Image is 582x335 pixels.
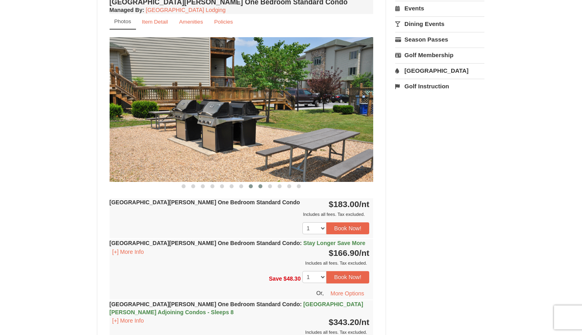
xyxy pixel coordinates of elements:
strong: [GEOGRAPHIC_DATA][PERSON_NAME] One Bedroom Standard Condo [110,240,366,246]
span: $166.90 [329,248,359,257]
a: Policies [209,14,238,30]
button: More Options [325,287,369,299]
strong: $183.00 [329,199,370,209]
strong: : [110,7,144,13]
div: Includes all fees. Tax excluded. [110,210,370,218]
span: /nt [359,317,370,327]
strong: [GEOGRAPHIC_DATA][PERSON_NAME] One Bedroom Standard Condo [110,199,300,205]
a: Item Detail [137,14,173,30]
button: Book Now! [326,271,370,283]
span: : [300,240,302,246]
button: Book Now! [326,222,370,234]
a: Golf Instruction [395,79,484,94]
a: Dining Events [395,16,484,31]
div: Includes all fees. Tax excluded. [110,259,370,267]
span: Save [269,275,282,282]
small: Item Detail [142,19,168,25]
span: : [300,301,302,307]
a: [GEOGRAPHIC_DATA] Lodging [146,7,226,13]
a: Events [395,1,484,16]
span: $48.30 [284,275,301,282]
img: 18876286-196-83754eb9.jpg [110,37,374,181]
small: Amenities [179,19,203,25]
small: Policies [214,19,233,25]
a: Season Passes [395,32,484,47]
button: [+] More Info [110,247,147,256]
span: [GEOGRAPHIC_DATA][PERSON_NAME] Adjoining Condos - Sleeps 8 [110,301,363,315]
small: Photos [114,18,131,24]
a: Amenities [174,14,208,30]
a: Golf Membership [395,48,484,62]
strong: [GEOGRAPHIC_DATA][PERSON_NAME] One Bedroom Standard Condo [110,301,363,315]
button: [+] More Info [110,316,147,325]
span: /nt [359,248,370,257]
span: Managed By [110,7,142,13]
span: Or, [316,289,324,296]
span: /nt [359,199,370,209]
a: Photos [110,14,136,30]
span: Stay Longer Save More [303,240,365,246]
span: $343.20 [329,317,359,327]
a: [GEOGRAPHIC_DATA] [395,63,484,78]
